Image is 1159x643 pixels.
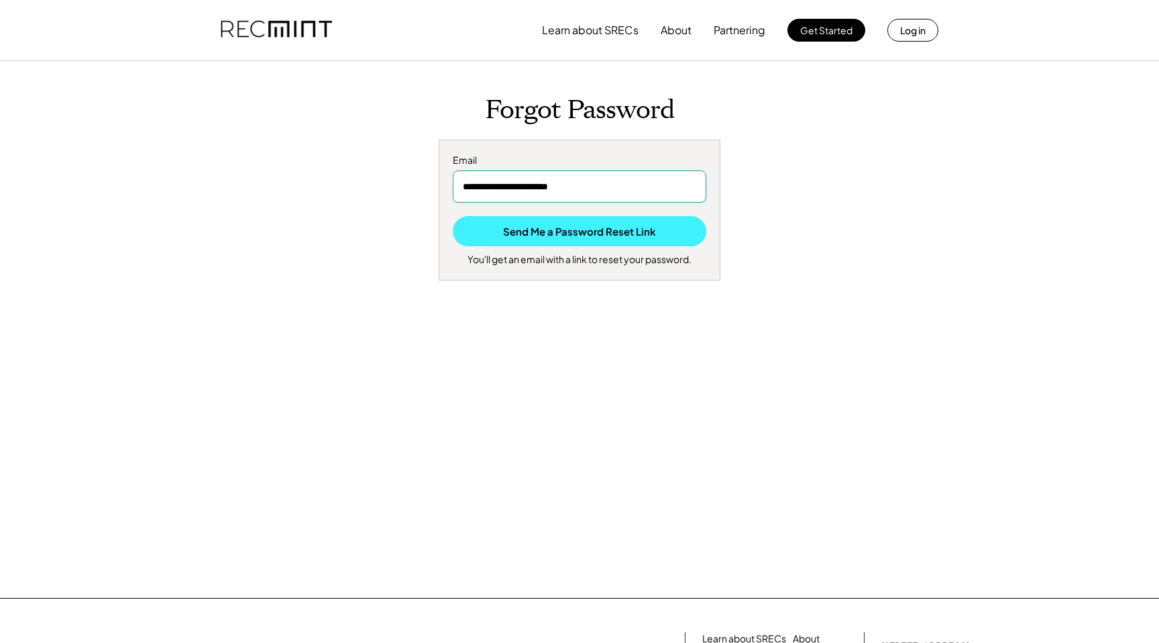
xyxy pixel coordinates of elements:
button: Learn about SRECs [542,17,639,44]
h1: Forgot Password [164,95,995,126]
div: You'll get an email with a link to reset your password. [467,253,692,266]
button: Send Me a Password Reset Link [453,216,706,246]
div: Email [453,154,706,167]
button: Partnering [714,17,765,44]
img: recmint-logotype%403x.png [221,7,332,53]
button: About [661,17,692,44]
button: Log in [887,19,938,42]
button: Get Started [787,19,865,42]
